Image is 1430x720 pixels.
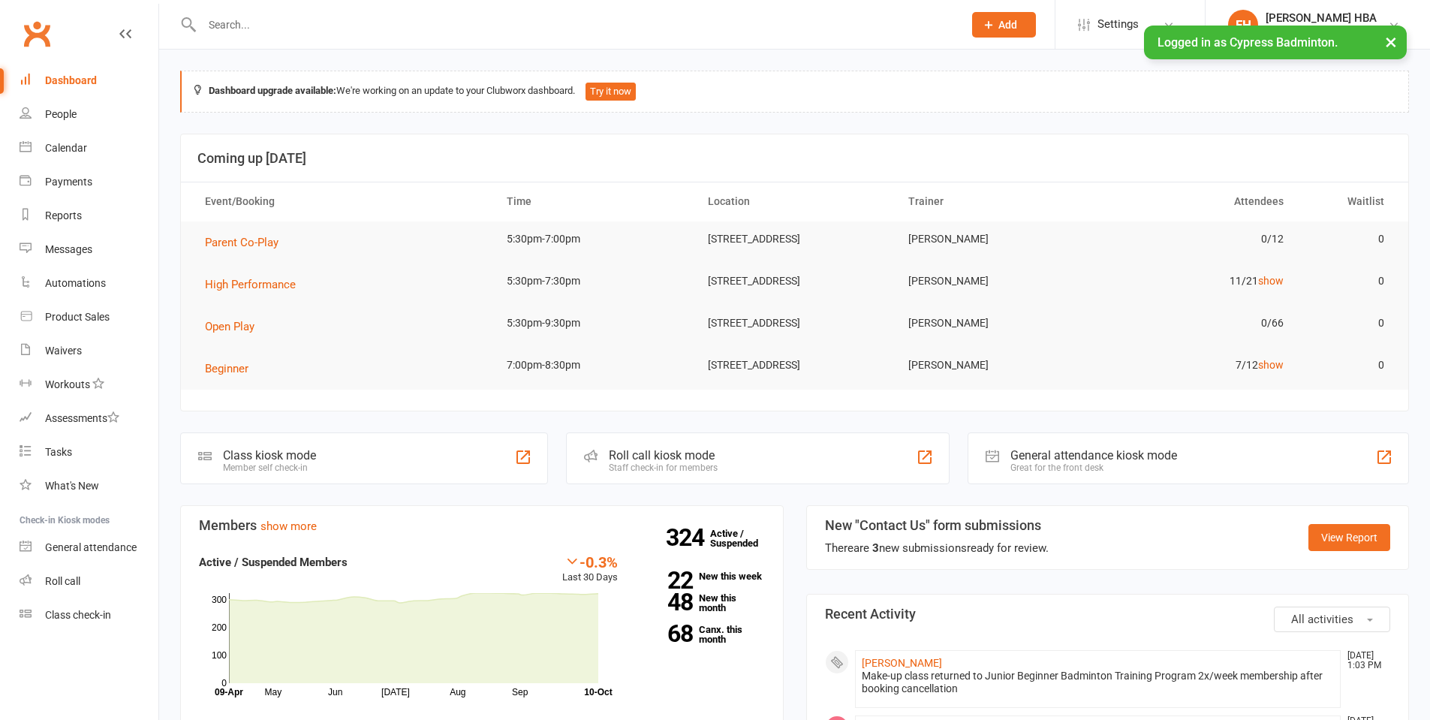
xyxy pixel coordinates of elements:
button: × [1377,26,1404,58]
div: People [45,108,77,120]
a: 68Canx. this month [640,625,765,644]
strong: 22 [640,569,693,592]
td: 0 [1297,221,1398,257]
button: Parent Co-Play [205,233,289,252]
div: Cypress Badminton [1266,25,1377,38]
a: Calendar [20,131,158,165]
span: Open Play [205,320,254,333]
span: Settings [1097,8,1139,41]
a: General attendance kiosk mode [20,531,158,565]
a: show [1258,359,1284,371]
a: show more [260,520,317,533]
button: Beginner [205,360,259,378]
div: General attendance [45,541,137,553]
div: Messages [45,243,92,255]
button: All activities [1274,607,1390,632]
th: Time [493,182,694,221]
div: Roll call [45,575,80,587]
th: Attendees [1096,182,1297,221]
strong: 68 [640,622,693,645]
td: 11/21 [1096,264,1297,299]
a: Payments [20,165,158,199]
td: 7/12 [1096,348,1297,383]
td: 5:30pm-9:30pm [493,306,694,341]
td: 0 [1297,306,1398,341]
h3: Coming up [DATE] [197,151,1392,166]
a: show [1258,275,1284,287]
div: Make-up class returned to Junior Beginner Badminton Training Program 2x/week membership after boo... [862,670,1335,695]
input: Search... [197,14,953,35]
div: Class check-in [45,609,111,621]
div: Great for the front desk [1010,462,1177,473]
a: What's New [20,469,158,503]
div: Member self check-in [223,462,316,473]
span: Beginner [205,362,248,375]
div: -0.3% [562,553,618,570]
div: Workouts [45,378,90,390]
a: Clubworx [18,15,56,53]
th: Event/Booking [191,182,493,221]
span: Add [998,19,1017,31]
a: View Report [1308,524,1390,551]
h3: Members [199,518,765,533]
strong: 48 [640,591,693,613]
div: Roll call kiosk mode [609,448,718,462]
span: Logged in as Cypress Badminton. [1158,35,1338,50]
th: Location [694,182,896,221]
h3: New "Contact Us" form submissions [825,518,1049,533]
a: People [20,98,158,131]
a: Reports [20,199,158,233]
span: High Performance [205,278,296,291]
div: FH [1228,10,1258,40]
td: [PERSON_NAME] [895,306,1096,341]
div: Calendar [45,142,87,154]
td: [STREET_ADDRESS] [694,348,896,383]
div: We're working on an update to your Clubworx dashboard. [180,71,1409,113]
strong: Dashboard upgrade available: [209,85,336,96]
div: Dashboard [45,74,97,86]
a: Assessments [20,402,158,435]
strong: Active / Suspended Members [199,556,348,569]
a: 22New this week [640,571,765,581]
span: Parent Co-Play [205,236,278,249]
td: 0/12 [1096,221,1297,257]
a: Waivers [20,334,158,368]
button: Open Play [205,318,265,336]
div: Class kiosk mode [223,448,316,462]
span: All activities [1291,613,1353,626]
div: Waivers [45,345,82,357]
button: High Performance [205,276,306,294]
th: Waitlist [1297,182,1398,221]
div: There are new submissions ready for review. [825,539,1049,557]
time: [DATE] 1:03 PM [1340,651,1389,670]
div: Last 30 Days [562,553,618,586]
a: 48New this month [640,593,765,613]
a: Class kiosk mode [20,598,158,632]
a: Workouts [20,368,158,402]
div: General attendance kiosk mode [1010,448,1177,462]
th: Trainer [895,182,1096,221]
div: Reports [45,209,82,221]
div: Product Sales [45,311,110,323]
td: 5:30pm-7:30pm [493,264,694,299]
div: Payments [45,176,92,188]
div: Tasks [45,446,72,458]
button: Add [972,12,1036,38]
td: 0 [1297,348,1398,383]
td: [PERSON_NAME] [895,348,1096,383]
a: Messages [20,233,158,267]
a: Automations [20,267,158,300]
button: Try it now [586,83,636,101]
td: 0 [1297,264,1398,299]
div: Assessments [45,412,119,424]
a: Roll call [20,565,158,598]
strong: 3 [872,541,879,555]
td: 0/66 [1096,306,1297,341]
td: [STREET_ADDRESS] [694,264,896,299]
h3: Recent Activity [825,607,1391,622]
td: [PERSON_NAME] [895,221,1096,257]
div: Staff check-in for members [609,462,718,473]
a: Dashboard [20,64,158,98]
a: [PERSON_NAME] [862,657,942,669]
div: What's New [45,480,99,492]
